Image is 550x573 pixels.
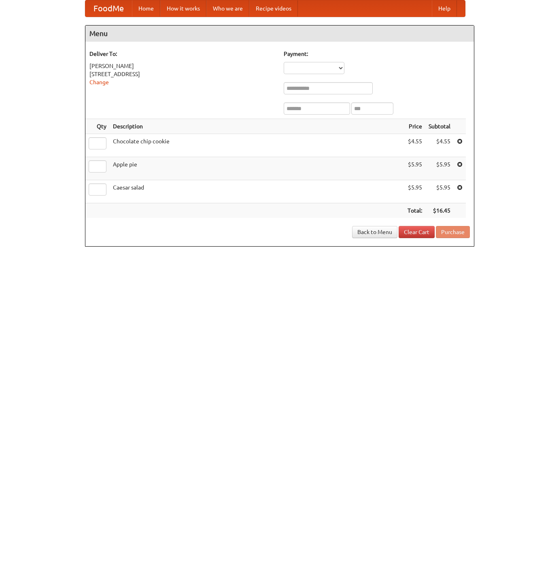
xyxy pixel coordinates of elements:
[249,0,298,17] a: Recipe videos
[425,157,454,180] td: $5.95
[89,50,276,58] h5: Deliver To:
[425,203,454,218] th: $16.45
[85,0,132,17] a: FoodMe
[425,134,454,157] td: $4.55
[132,0,160,17] a: Home
[425,119,454,134] th: Subtotal
[399,226,435,238] a: Clear Cart
[85,119,110,134] th: Qty
[436,226,470,238] button: Purchase
[404,157,425,180] td: $5.95
[89,79,109,85] a: Change
[160,0,206,17] a: How it works
[89,62,276,70] div: [PERSON_NAME]
[110,157,404,180] td: Apple pie
[110,119,404,134] th: Description
[85,26,474,42] h4: Menu
[425,180,454,203] td: $5.95
[404,203,425,218] th: Total:
[432,0,457,17] a: Help
[404,119,425,134] th: Price
[404,134,425,157] td: $4.55
[206,0,249,17] a: Who we are
[352,226,397,238] a: Back to Menu
[110,180,404,203] td: Caesar salad
[284,50,470,58] h5: Payment:
[404,180,425,203] td: $5.95
[110,134,404,157] td: Chocolate chip cookie
[89,70,276,78] div: [STREET_ADDRESS]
